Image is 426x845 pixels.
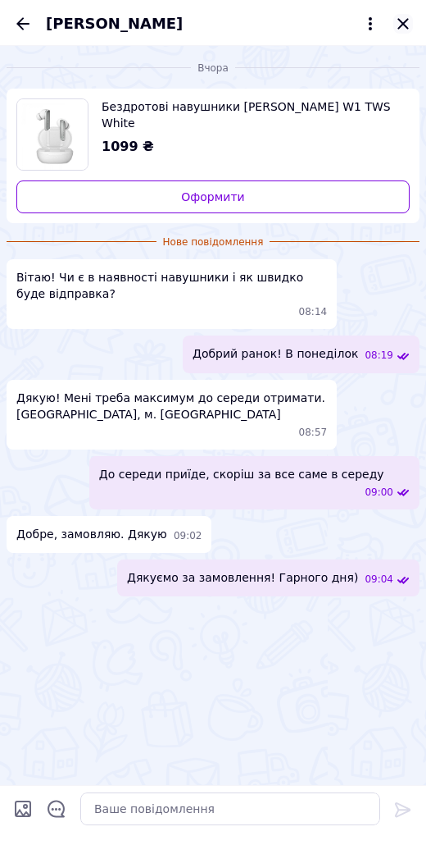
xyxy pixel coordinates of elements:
span: Дякую! Мені треба максимум до середи отримати. [GEOGRAPHIC_DATA], м. [GEOGRAPHIC_DATA] [16,390,327,422]
span: Вітаю! Чи є в наявності навушники і як швидко буде відправка? [16,269,327,302]
span: Добре, замовляю. Дякую [16,526,167,543]
button: Відкрити шаблони відповідей [46,798,67,820]
span: 08:19 11.10.2025 [365,349,393,363]
span: Добрий ранок! В понеділок [193,345,358,363]
span: Нове повідомлення [156,235,270,249]
a: Оформити [16,180,410,213]
span: Дякуємо за замовлення! Гарного дня) [127,569,358,587]
span: [PERSON_NAME] [46,13,183,34]
span: 09:04 11.10.2025 [365,573,393,587]
button: Назад [13,14,33,34]
button: Закрити [393,14,413,34]
span: 09:02 11.10.2025 [174,529,202,543]
span: 1099 ₴ [102,139,154,154]
span: 08:14 11.10.2025 [299,305,328,319]
img: 6723009719_w400_h400_besprovodnye-naushniki-haylou.jpg [17,99,88,170]
button: [PERSON_NAME] [46,13,380,34]
div: 11.10.2025 [7,59,419,75]
span: Бездротові навушники [PERSON_NAME] W1 TWS White [102,98,397,131]
span: 08:57 11.10.2025 [299,426,328,440]
span: 09:00 11.10.2025 [365,486,393,500]
span: До середи приїде, скоріш за все саме в середу [99,466,384,482]
span: Вчора [191,62,235,75]
a: Переглянути товар [16,98,410,171]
